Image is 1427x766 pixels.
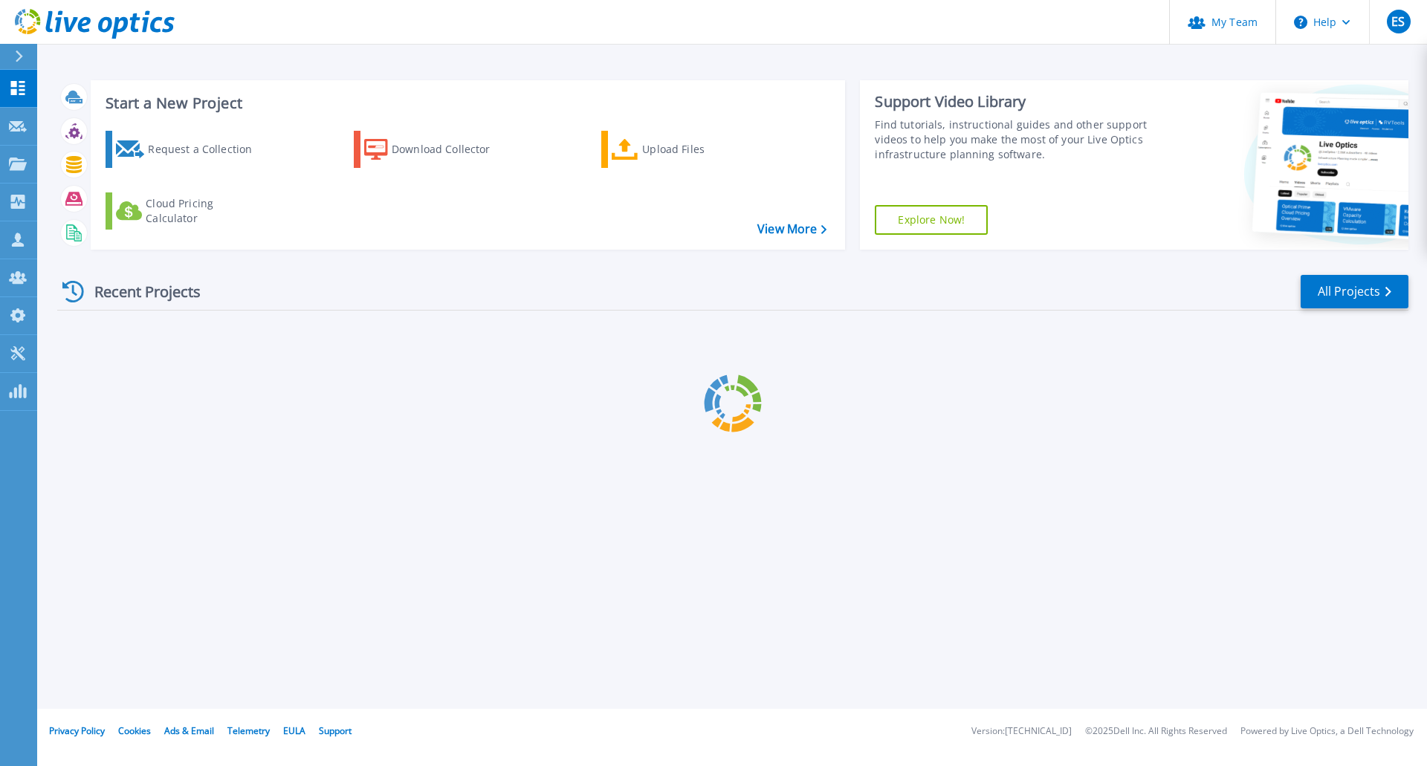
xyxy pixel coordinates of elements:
div: Download Collector [392,134,511,164]
h3: Start a New Project [106,95,826,111]
a: Support [319,724,352,737]
a: EULA [283,724,305,737]
li: Version: [TECHNICAL_ID] [971,727,1072,736]
a: Explore Now! [875,205,988,235]
a: Download Collector [354,131,520,168]
div: Support Video Library [875,92,1154,111]
a: Upload Files [601,131,767,168]
div: Recent Projects [57,273,221,310]
a: View More [757,222,826,236]
a: Privacy Policy [49,724,105,737]
span: ES [1391,16,1405,27]
li: © 2025 Dell Inc. All Rights Reserved [1085,727,1227,736]
div: Upload Files [642,134,761,164]
a: Request a Collection [106,131,271,168]
a: All Projects [1301,275,1408,308]
a: Cloud Pricing Calculator [106,192,271,230]
a: Ads & Email [164,724,214,737]
a: Telemetry [227,724,270,737]
div: Cloud Pricing Calculator [146,196,265,226]
div: Find tutorials, instructional guides and other support videos to help you make the most of your L... [875,117,1154,162]
a: Cookies [118,724,151,737]
li: Powered by Live Optics, a Dell Technology [1240,727,1414,736]
div: Request a Collection [148,134,267,164]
